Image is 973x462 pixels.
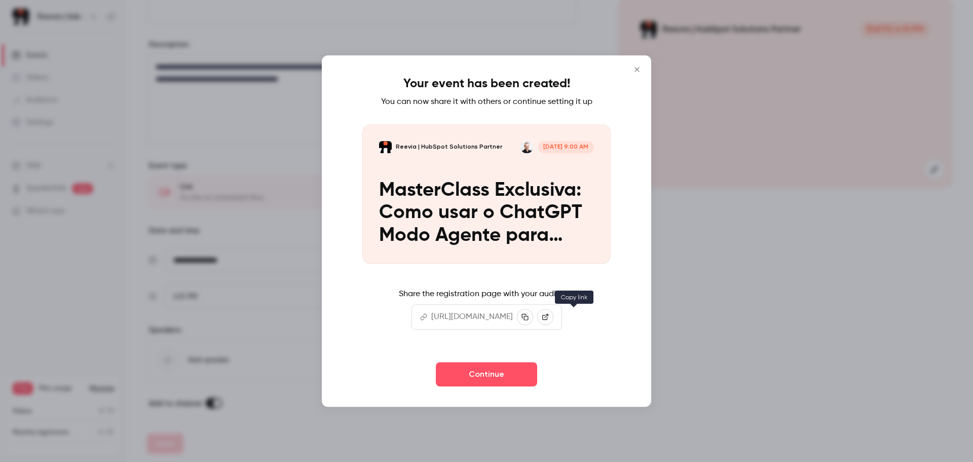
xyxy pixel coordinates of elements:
[379,180,594,247] p: MasterClass Exclusiva: Como usar o ChatGPT Modo Agente para transformar a HubSpot com Busca Profunda
[381,96,592,108] p: You can now share it with others or continue setting it up
[627,59,647,80] button: Close
[379,141,392,154] img: MasterClass Exclusiva: Como usar o ChatGPT Modo Agente para transformar a HubSpot com Busca Profunda
[538,141,594,154] span: [DATE] 9:00 AM
[396,143,502,152] p: Reevia | HubSpot Solutions Partner
[403,76,570,92] h1: Your event has been created!
[431,311,513,323] p: [URL][DOMAIN_NAME]
[399,288,574,300] p: Share the registration page with your audience
[520,141,533,154] img: Juliano Depiné
[436,362,537,386] button: Continue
